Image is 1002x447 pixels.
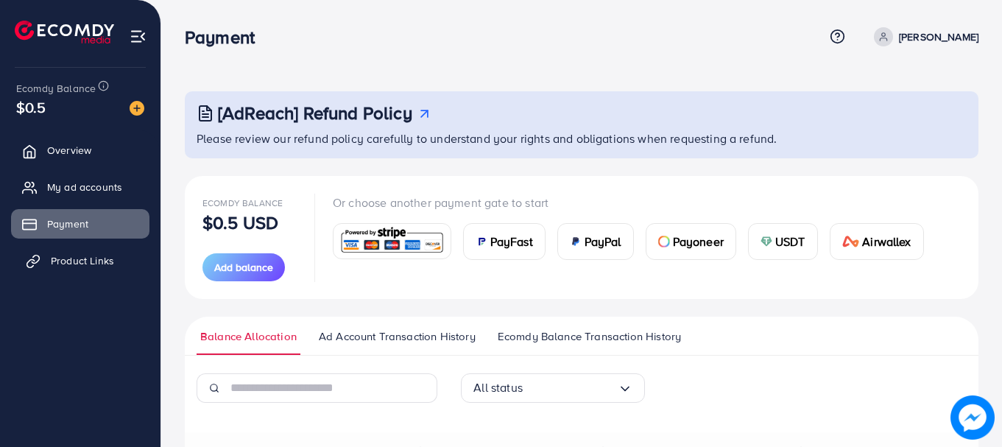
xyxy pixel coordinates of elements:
[13,91,49,124] span: $0.5
[868,27,978,46] a: [PERSON_NAME]
[11,209,149,239] a: Payment
[748,223,818,260] a: cardUSDT
[899,28,978,46] p: [PERSON_NAME]
[585,233,621,250] span: PayPal
[761,236,772,247] img: card
[51,253,114,268] span: Product Links
[130,101,144,116] img: image
[130,28,147,45] img: menu
[333,194,936,211] p: Or choose another payment gate to start
[47,180,122,194] span: My ad accounts
[570,236,582,247] img: card
[200,328,297,345] span: Balance Allocation
[319,328,476,345] span: Ad Account Transaction History
[214,260,273,275] span: Add balance
[463,223,546,260] a: cardPayFast
[862,233,911,250] span: Airwallex
[11,246,149,275] a: Product Links
[523,376,618,399] input: Search for option
[557,223,634,260] a: cardPayPal
[47,143,91,158] span: Overview
[476,236,487,247] img: card
[490,233,533,250] span: PayFast
[47,217,88,231] span: Payment
[11,135,149,165] a: Overview
[673,233,724,250] span: Payoneer
[646,223,736,260] a: cardPayoneer
[498,328,681,345] span: Ecomdy Balance Transaction History
[473,376,523,399] span: All status
[333,223,451,259] a: card
[830,223,924,260] a: cardAirwallex
[338,225,446,257] img: card
[197,130,970,147] p: Please review our refund policy carefully to understand your rights and obligations when requesti...
[15,21,114,43] img: logo
[202,197,283,209] span: Ecomdy Balance
[11,172,149,202] a: My ad accounts
[658,236,670,247] img: card
[775,233,805,250] span: USDT
[16,81,96,96] span: Ecomdy Balance
[185,27,267,48] h3: Payment
[954,399,991,436] img: image
[202,214,278,231] p: $0.5 USD
[842,236,860,247] img: card
[218,102,412,124] h3: [AdReach] Refund Policy
[461,373,645,403] div: Search for option
[202,253,285,281] button: Add balance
